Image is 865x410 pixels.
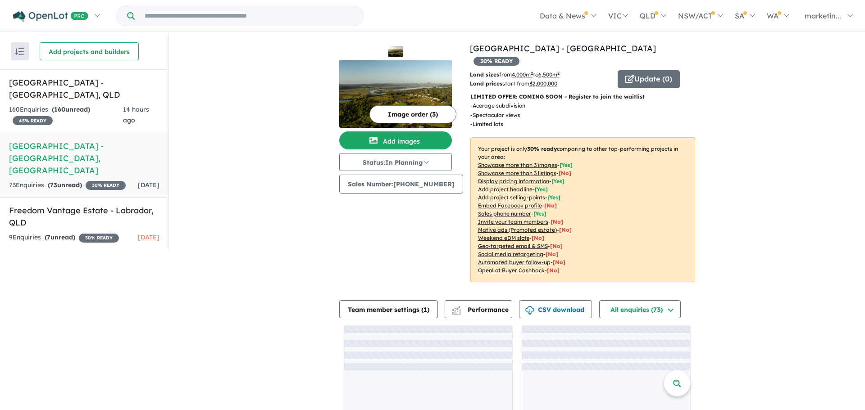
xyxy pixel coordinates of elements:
[531,71,533,76] sup: 2
[470,120,533,129] p: - Limited lots
[544,202,557,209] span: [ No ]
[52,105,90,113] strong: ( unread)
[470,80,502,87] b: Land prices
[535,186,548,193] span: [ Yes ]
[547,267,560,274] span: [No]
[470,79,611,88] p: start from
[478,202,542,209] u: Embed Facebook profile
[15,48,24,55] img: sort.svg
[423,306,427,314] span: 1
[478,162,557,168] u: Showcase more than 3 images
[805,11,841,20] span: marketin...
[525,306,534,315] img: download icon
[470,111,533,120] p: - Spectacular views
[123,105,149,124] span: 14 hours ago
[343,46,448,57] img: Serramar Estate - Terranora Logo
[618,70,680,88] button: Update (0)
[551,218,563,225] span: [ No ]
[369,105,456,123] button: Image order (3)
[599,300,681,318] button: All enquiries (73)
[86,181,126,190] span: 30 % READY
[553,259,565,266] span: [No]
[478,251,543,257] u: Social media retargeting
[547,194,560,201] span: [ Yes ]
[527,145,557,152] b: 30 % ready
[9,180,126,191] div: 73 Enquir ies
[551,178,565,185] span: [ Yes ]
[9,232,119,243] div: 9 Enquir ies
[138,181,159,189] span: [DATE]
[470,92,695,101] p: LIMITED OFFER: COMING SOON - Register to join the waitlist
[54,105,65,113] span: 160
[546,251,558,257] span: [No]
[519,300,592,318] button: CSV download
[339,300,438,318] button: Team member settings (1)
[478,218,548,225] u: Invite your team members
[339,153,452,171] button: Status:In Planning
[478,267,545,274] u: OpenLot Buyer Cashback
[9,104,123,126] div: 160 Enquir ies
[137,6,361,26] input: Try estate name, suburb, builder or developer
[478,178,549,185] u: Display pricing information
[529,80,557,87] u: $ 2,000,000
[533,71,560,78] span: to
[47,233,50,241] span: 7
[50,181,57,189] span: 73
[559,226,572,233] span: [No]
[9,204,159,229] h5: Freedom Vantage Estate - Labrador , QLD
[473,57,519,66] span: 30 % READY
[470,71,499,78] b: Land sizes
[48,181,82,189] strong: ( unread)
[470,70,611,79] p: from
[453,306,509,314] span: Performance
[452,309,461,315] img: bar-chart.svg
[45,233,75,241] strong: ( unread)
[339,42,452,128] a: Serramar Estate - Terranora LogoSerramar Estate - Terranora
[478,234,529,241] u: Weekend eDM slots
[550,243,563,249] span: [No]
[532,234,544,241] span: [No]
[512,71,533,78] u: 4,000 m
[478,226,557,233] u: Native ads (Promoted estate)
[559,170,571,176] span: [ No ]
[478,194,545,201] u: Add project selling-points
[339,60,452,128] img: Serramar Estate - Terranora
[478,259,551,266] u: Automated buyer follow-up
[557,71,560,76] sup: 2
[40,42,139,60] button: Add projects and builders
[538,71,560,78] u: 6,500 m
[13,116,53,125] span: 45 % READY
[339,131,452,149] button: Add images
[138,233,159,241] span: [DATE]
[13,11,88,22] img: Openlot PRO Logo White
[478,243,548,249] u: Geo-targeted email & SMS
[452,306,460,311] img: line-chart.svg
[478,210,531,217] u: Sales phone number
[478,186,533,193] u: Add project headline
[533,210,546,217] span: [ Yes ]
[560,162,573,168] span: [ Yes ]
[470,137,695,282] p: Your project is only comparing to other top-performing projects in your area: - - - - - - - - - -...
[9,77,159,101] h5: [GEOGRAPHIC_DATA] - [GEOGRAPHIC_DATA] , QLD
[470,101,533,110] p: - Acerage subdivision
[79,234,119,243] span: 30 % READY
[470,43,656,54] a: [GEOGRAPHIC_DATA] - [GEOGRAPHIC_DATA]
[339,175,463,194] button: Sales Number:[PHONE_NUMBER]
[9,140,159,176] h5: [GEOGRAPHIC_DATA] - [GEOGRAPHIC_DATA] , [GEOGRAPHIC_DATA]
[478,170,556,176] u: Showcase more than 3 listings
[445,300,512,318] button: Performance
